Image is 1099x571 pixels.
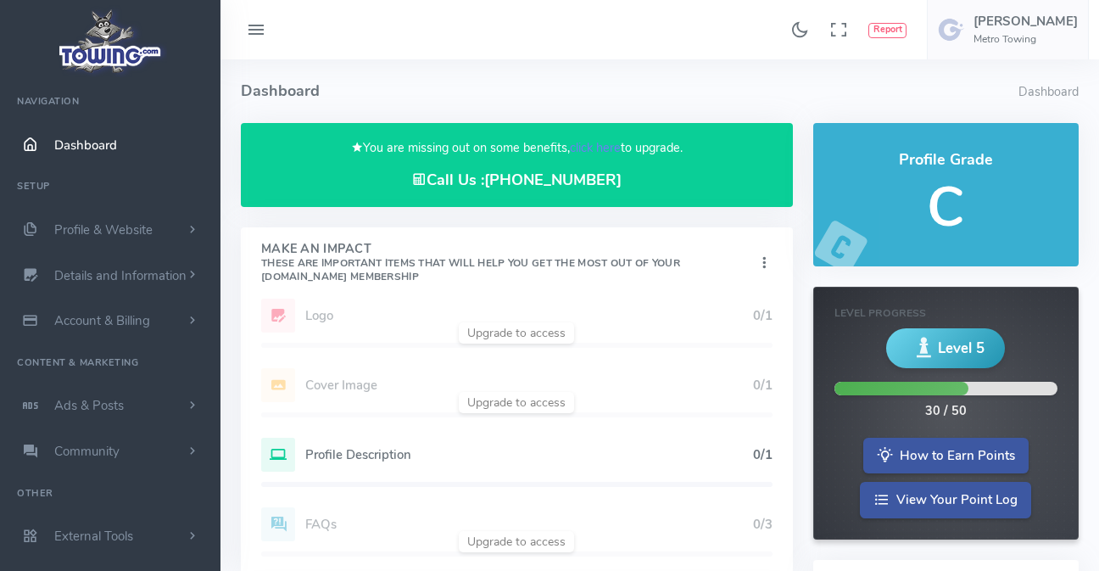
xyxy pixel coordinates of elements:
[54,137,117,154] span: Dashboard
[54,397,124,414] span: Ads & Posts
[860,482,1031,518] a: View Your Point Log
[973,14,1078,28] h5: [PERSON_NAME]
[973,34,1078,45] h6: Metro Towing
[1018,83,1079,102] li: Dashboard
[484,170,622,190] a: [PHONE_NUMBER]
[53,5,168,77] img: logo
[938,16,965,43] img: user-image
[54,267,187,284] span: Details and Information
[834,308,1057,319] h6: Level Progress
[54,528,133,545] span: External Tools
[241,59,1018,123] h4: Dashboard
[261,138,773,158] p: You are missing out on some benefits, to upgrade.
[834,177,1058,238] h5: C
[261,243,756,283] h4: Make An Impact
[261,171,773,189] h4: Call Us :
[261,256,680,283] small: These are important items that will help you get the most out of your [DOMAIN_NAME] Membership
[753,448,773,462] h5: 0/1
[834,152,1058,169] h4: Profile Grade
[54,221,153,238] span: Profile & Website
[570,139,621,156] a: click here
[54,443,120,460] span: Community
[54,312,150,329] span: Account & Billing
[925,402,967,421] div: 30 / 50
[305,448,753,462] h5: Profile Description
[868,23,907,38] button: Report
[938,338,985,359] span: Level 5
[863,438,1029,474] a: How to Earn Points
